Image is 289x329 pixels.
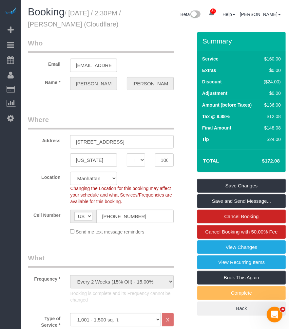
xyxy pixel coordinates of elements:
[70,290,173,303] p: Booking is complete and its Frequency cannot be changed
[197,225,286,239] a: Cancel Booking with 50.00% Fee
[261,56,281,62] div: $160.00
[70,153,117,167] input: City
[202,56,219,62] label: Service
[202,67,216,74] label: Extras
[261,136,281,143] div: $24.00
[190,10,201,19] img: New interface
[261,102,281,108] div: $136.00
[23,135,65,144] label: Address
[23,313,65,328] label: Type of Service *
[70,59,117,72] input: Email
[261,90,281,96] div: $0.00
[181,12,201,17] a: Beta
[23,273,65,282] label: Frequency *
[202,78,222,85] label: Discount
[127,77,174,90] input: Last Name
[202,136,209,143] label: Tip
[70,186,172,204] span: Changing the Location for this booking may affect your schedule and what Services/Frequencies are...
[205,7,218,21] a: 21
[261,78,281,85] div: ($24.00)
[23,210,65,218] label: Cell Number
[70,77,117,90] input: First Name
[280,307,285,312] span: 4
[261,125,281,131] div: $148.08
[202,90,227,96] label: Adjustment
[28,9,121,28] small: / [DATE] / 2:30PM / [PERSON_NAME] (Cloudflare)
[202,125,231,131] label: Final Amount
[197,255,286,269] a: View Recurring Items
[210,9,216,14] span: 21
[242,158,280,164] h4: $172.08
[205,229,278,234] span: Cancel Booking with 50.00% Fee
[28,6,65,18] span: Booking
[28,38,174,53] legend: Who
[155,153,173,167] input: Zip Code
[202,113,230,120] label: Tax @ 8.88%
[240,12,281,17] a: [PERSON_NAME]
[28,253,174,268] legend: What
[23,77,65,86] label: Name *
[197,210,286,223] a: Cancel Booking
[267,307,282,322] iframe: Intercom live chat
[261,67,281,74] div: $0.00
[76,229,144,234] span: Send me text message reminders
[197,240,286,254] a: View Changes
[96,210,173,223] input: Cell Number
[28,115,174,130] legend: Where
[202,102,252,108] label: Amount (before Taxes)
[203,158,219,164] strong: Total
[197,179,286,193] a: Save Changes
[23,172,65,181] label: Location
[222,12,235,17] a: Help
[197,302,286,315] a: Back
[23,59,65,67] label: Email
[202,37,282,45] h3: Summary
[261,113,281,120] div: $12.08
[197,194,286,208] a: Save and Send Message...
[197,271,286,285] a: Book This Again
[4,7,17,16] img: Automaid Logo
